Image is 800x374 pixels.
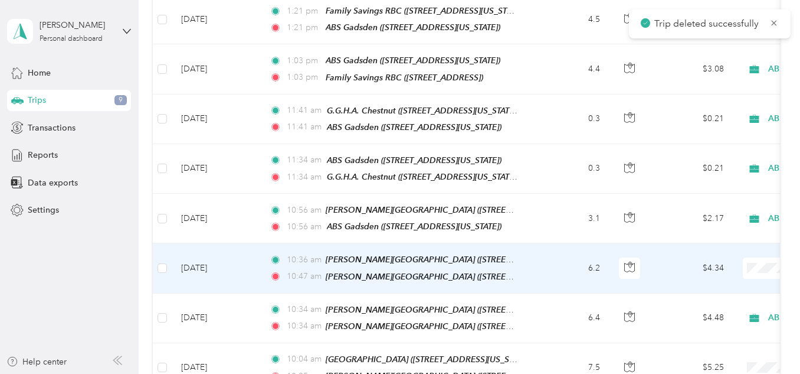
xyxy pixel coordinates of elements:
span: 1:03 pm [287,54,320,67]
span: 10:04 am [287,353,320,366]
td: $2.17 [651,194,733,243]
span: 10:56 am [287,204,320,217]
span: 10:34 am [287,320,320,333]
span: 10:56 am [287,220,322,233]
span: 11:34 am [287,171,322,184]
span: 11:41 am [287,121,322,134]
td: $4.48 [651,294,733,343]
span: 9 [114,95,127,106]
span: Home [28,67,51,79]
span: [PERSON_NAME][GEOGRAPHIC_DATA] ([STREET_ADDRESS][US_STATE]) [326,205,598,215]
td: 0.3 [532,144,609,194]
td: [DATE] [172,144,260,194]
span: Family Savings RBC ([STREET_ADDRESS][US_STATE]) [326,6,524,16]
td: $4.34 [651,243,733,293]
td: [DATE] [172,44,260,94]
td: [DATE] [172,243,260,293]
span: ABS Gadsden ([STREET_ADDRESS][US_STATE]) [326,56,500,65]
span: [PERSON_NAME][GEOGRAPHIC_DATA] ([STREET_ADDRESS][PERSON_NAME][US_STATE]) [326,255,664,265]
td: $0.21 [651,95,733,144]
td: 6.4 [532,294,609,343]
span: [PERSON_NAME][GEOGRAPHIC_DATA] ([STREET_ADDRESS][PERSON_NAME][US_STATE]) [326,305,664,315]
span: 10:47 am [287,270,320,283]
span: [PERSON_NAME][GEOGRAPHIC_DATA] ([STREET_ADDRESS][US_STATE]) [326,272,598,282]
span: 1:03 pm [287,71,320,84]
span: [GEOGRAPHIC_DATA] ([STREET_ADDRESS][US_STATE]) [326,355,531,365]
span: 10:34 am [287,303,320,316]
span: ABS Gadsden ([STREET_ADDRESS][US_STATE]) [326,22,500,32]
td: $0.21 [651,144,733,194]
span: Family Savings RBC ([STREET_ADDRESS]) [326,73,483,82]
span: Trips [28,94,46,106]
span: ABS Gadsden ([STREET_ADDRESS][US_STATE]) [327,222,501,231]
p: Trip deleted successfully [654,17,761,31]
span: Reports [28,149,58,161]
td: [DATE] [172,194,260,243]
span: G.G.H.A. Chestnut ([STREET_ADDRESS][US_STATE]) [327,106,519,116]
span: 1:21 pm [287,5,320,18]
td: $3.08 [651,44,733,94]
span: 11:34 am [287,154,322,167]
span: ABS Gadsden ([STREET_ADDRESS][US_STATE]) [327,122,501,132]
button: Help center [6,356,67,368]
span: 1:21 pm [287,21,320,34]
td: 0.3 [532,95,609,144]
span: Data exports [28,177,78,189]
span: G.G.H.A. Chestnut ([STREET_ADDRESS][US_STATE]) [327,172,519,182]
td: 6.2 [532,243,609,293]
span: ABS Gadsden ([STREET_ADDRESS][US_STATE]) [327,155,501,165]
td: 3.1 [532,194,609,243]
div: Personal dashboard [40,35,103,43]
td: 4.4 [532,44,609,94]
span: 11:41 am [287,104,322,117]
td: [DATE] [172,95,260,144]
iframe: Everlance-gr Chat Button Frame [734,308,800,374]
div: [PERSON_NAME] [40,19,113,31]
span: Settings [28,204,59,216]
td: [DATE] [172,294,260,343]
span: [PERSON_NAME][GEOGRAPHIC_DATA] ([STREET_ADDRESS][US_STATE]) [326,321,598,331]
span: 10:36 am [287,253,320,266]
span: Transactions [28,122,76,134]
